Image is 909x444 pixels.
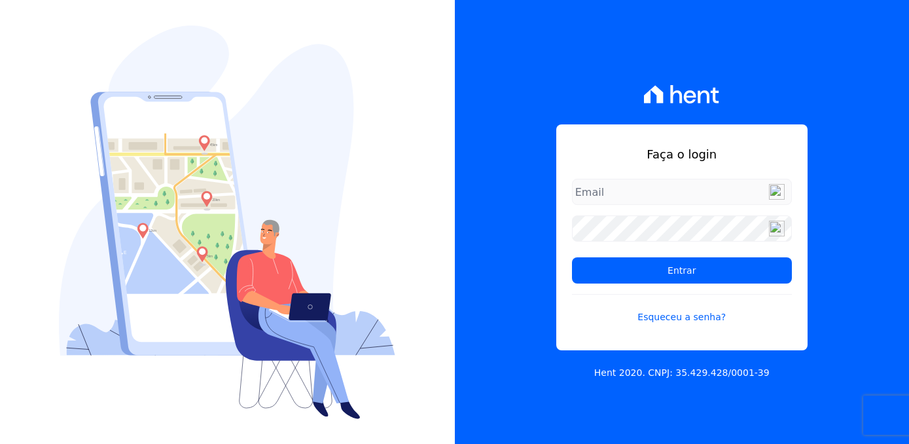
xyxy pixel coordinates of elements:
input: Entrar [572,257,792,284]
img: npw-badge-icon-locked.svg [769,184,785,200]
a: Esqueceu a senha? [572,294,792,324]
img: Login [59,26,395,419]
img: npw-badge-icon-locked.svg [769,221,785,236]
p: Hent 2020. CNPJ: 35.429.428/0001-39 [594,366,770,380]
h1: Faça o login [572,145,792,163]
input: Email [572,179,792,205]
